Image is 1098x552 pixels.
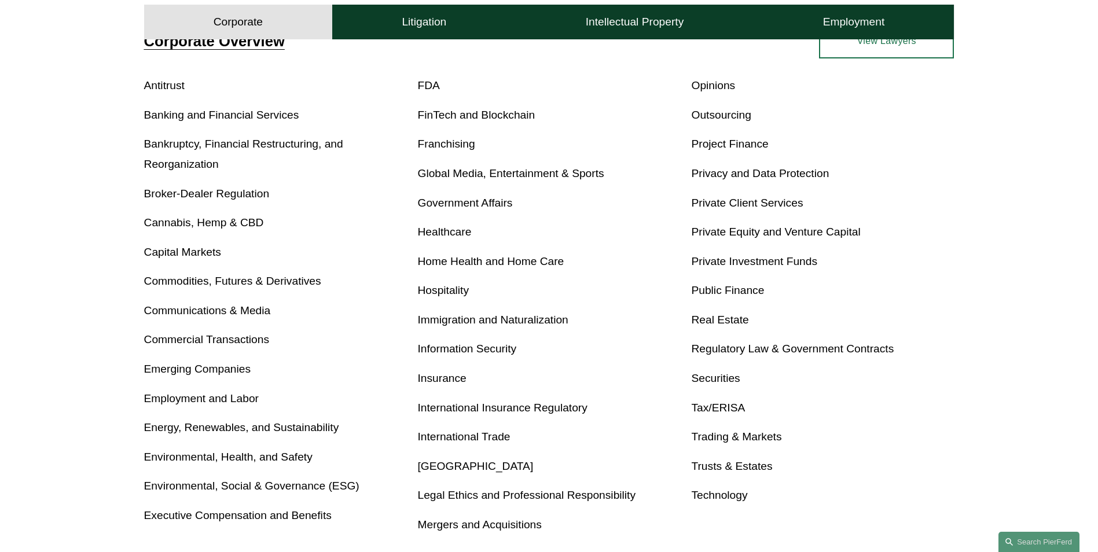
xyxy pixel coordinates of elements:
[418,314,568,326] a: Immigration and Naturalization
[418,430,511,443] a: International Trade
[144,363,251,375] a: Emerging Companies
[144,138,343,170] a: Bankruptcy, Financial Restructuring, and Reorganization
[418,343,517,355] a: Information Security
[691,343,894,355] a: Regulatory Law & Government Contracts
[418,518,542,531] a: Mergers and Acquisitions
[418,255,564,267] a: Home Health and Home Care
[418,372,467,384] a: Insurance
[418,284,469,296] a: Hospitality
[691,402,745,414] a: Tax/ERISA
[691,167,829,179] a: Privacy and Data Protection
[418,197,513,209] a: Government Affairs
[586,15,684,29] h4: Intellectual Property
[144,275,321,287] a: Commodities, Futures & Derivatives
[418,138,475,150] a: Franchising
[691,197,803,209] a: Private Client Services
[823,15,885,29] h4: Employment
[819,24,954,58] a: View Lawyers
[144,79,185,91] a: Antitrust
[691,255,817,267] a: Private Investment Funds
[144,304,271,317] a: Communications & Media
[144,421,339,433] a: Energy, Renewables, and Sustainability
[144,109,299,121] a: Banking and Financial Services
[214,15,263,29] h4: Corporate
[144,246,221,258] a: Capital Markets
[691,372,740,384] a: Securities
[691,109,751,121] a: Outsourcing
[691,79,735,91] a: Opinions
[691,284,764,296] a: Public Finance
[144,451,313,463] a: Environmental, Health, and Safety
[691,314,748,326] a: Real Estate
[402,15,446,29] h4: Litigation
[144,480,359,492] a: Environmental, Social & Governance (ESG)
[691,226,860,238] a: Private Equity and Venture Capital
[691,138,768,150] a: Project Finance
[418,109,535,121] a: FinTech and Blockchain
[418,402,587,414] a: International Insurance Regulatory
[144,216,264,229] a: Cannabis, Hemp & CBD
[998,532,1079,552] a: Search this site
[144,187,270,200] a: Broker-Dealer Regulation
[144,392,259,404] a: Employment and Labor
[418,167,604,179] a: Global Media, Entertainment & Sports
[144,509,332,521] a: Executive Compensation and Benefits
[418,489,636,501] a: Legal Ethics and Professional Responsibility
[418,79,440,91] a: FDA
[691,430,781,443] a: Trading & Markets
[691,489,747,501] a: Technology
[418,460,534,472] a: [GEOGRAPHIC_DATA]
[144,33,285,49] a: Corporate Overview
[418,226,472,238] a: Healthcare
[691,460,772,472] a: Trusts & Estates
[144,333,269,345] a: Commercial Transactions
